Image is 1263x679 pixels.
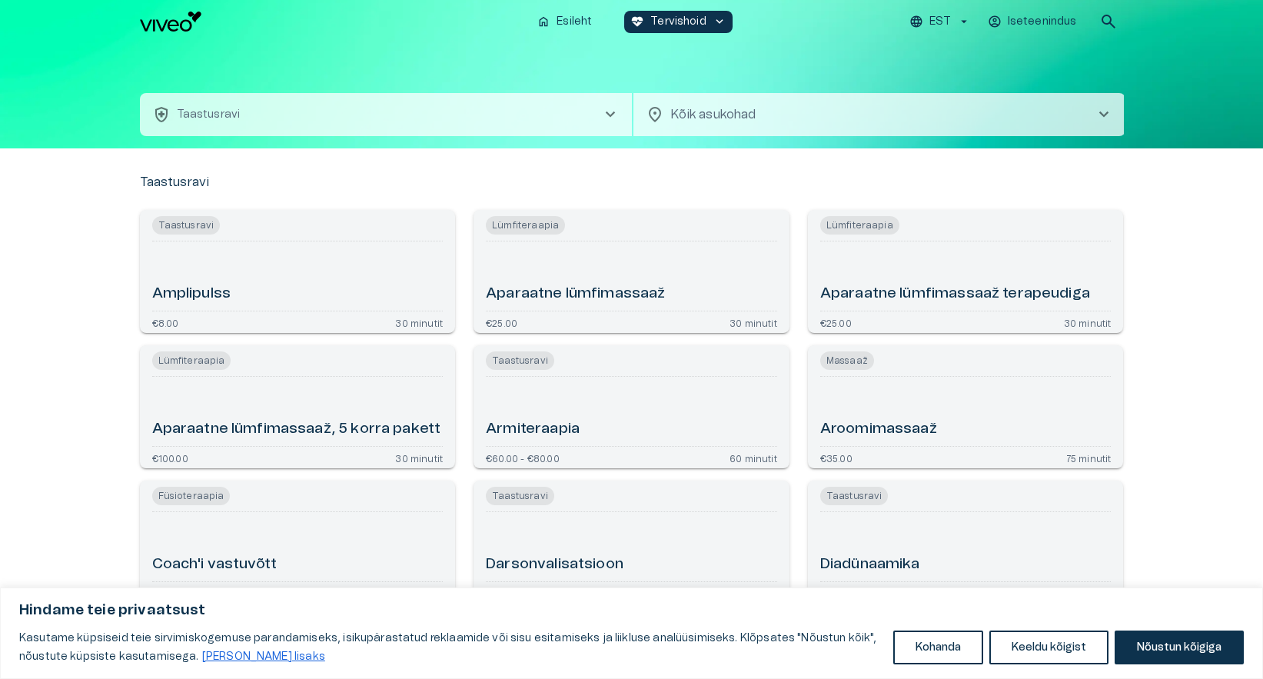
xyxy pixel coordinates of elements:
h6: Aparaatne lümfimassaaž, 5 korra pakett [152,419,441,440]
img: Viveo logo [140,12,201,32]
p: 30 minutit [730,318,777,327]
button: Nõustun kõigiga [1115,631,1244,664]
span: chevron_right [1095,105,1113,124]
span: health_and_safety [152,105,171,124]
a: Open service booking details [474,210,789,333]
span: Lümfiteraapia [820,216,899,235]
button: open search modal [1093,6,1124,37]
button: EST [907,11,972,33]
p: €25.00 [486,318,517,327]
p: Kasutame küpsiseid teie sirvimiskogemuse parandamiseks, isikupärastatud reklaamide või sisu esita... [19,629,882,666]
span: Taastusravi [486,487,554,505]
span: chevron_right [601,105,620,124]
span: Taastusravi [486,351,554,370]
h6: Armiteraapia [486,419,580,440]
a: Open service booking details [140,481,456,604]
a: Open service booking details [474,481,789,604]
h6: Amplipulss [152,284,231,305]
p: Tervishoid [650,14,706,30]
p: 30 minutit [395,318,443,327]
span: Massaaž [820,351,874,370]
h6: Aparaatne lümfimassaaž [486,284,665,305]
button: Iseteenindus [985,11,1081,33]
p: Hindame teie privaatsust [19,601,1244,620]
p: €35.00 [820,453,853,462]
button: homeEsileht [530,11,600,33]
button: Kohanda [893,631,983,664]
span: Lümfiteraapia [486,216,565,235]
p: €100.00 [152,453,188,462]
h6: Aroomimassaaž [820,419,937,440]
span: home [537,15,550,28]
a: Navigate to homepage [140,12,525,32]
button: ecg_heartTervishoidkeyboard_arrow_down [624,11,733,33]
a: Open service booking details [140,345,456,468]
a: Open service booking details [808,210,1124,333]
p: 75 minutit [1066,453,1112,462]
p: Taastusravi [140,173,210,191]
h6: Darsonvalisatsioon [486,554,623,575]
h6: Aparaatne lümfimassaaž terapeudiga [820,284,1090,305]
a: Open service booking details [140,210,456,333]
button: health_and_safetyTaastusravichevron_right [140,93,632,136]
p: €8.00 [152,318,179,327]
p: 30 minutit [395,453,443,462]
a: Open service booking details [808,345,1124,468]
p: €60.00 - €80.00 [486,453,560,462]
h6: Coach'i vastuvõtt [152,554,278,575]
span: keyboard_arrow_down [713,15,726,28]
a: Open service booking details [808,481,1124,604]
p: EST [929,14,950,30]
span: Lümfiteraapia [152,351,231,370]
span: ecg_heart [630,15,644,28]
button: Keeldu kõigist [989,631,1108,664]
p: Esileht [557,14,592,30]
span: Füsioteraapia [152,487,231,505]
span: Help [78,12,101,25]
a: Loe lisaks [201,651,326,663]
p: Taastusravi [177,107,241,123]
span: Taastusravi [820,487,889,505]
p: 60 minutit [730,453,777,462]
p: €25.00 [820,318,852,327]
span: location_on [646,105,664,124]
p: 30 minutit [1064,318,1112,327]
span: Taastusravi [152,216,221,235]
span: search [1099,12,1118,31]
p: Kõik asukohad [670,105,1070,124]
p: Iseteenindus [1008,14,1077,30]
a: Open service booking details [474,345,789,468]
h6: Diadünaamika [820,554,920,575]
